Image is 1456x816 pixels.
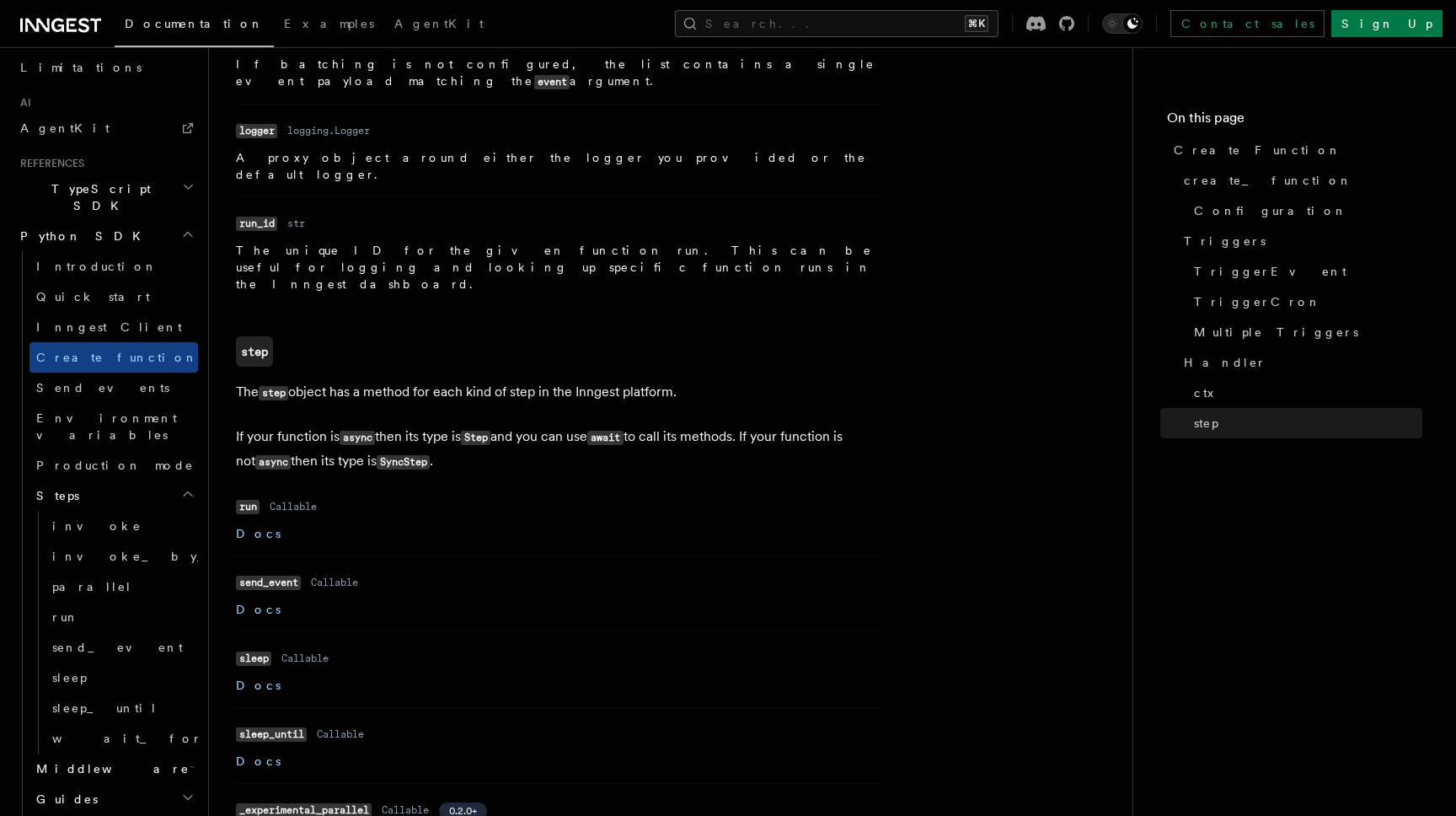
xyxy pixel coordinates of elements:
span: Multiple Triggers [1194,324,1358,341]
span: wait_for_event [52,732,297,745]
code: await [587,431,623,445]
span: TriggerCron [1194,293,1321,310]
span: Configuration [1194,202,1347,219]
a: Triggers [1177,226,1422,256]
span: sleep_until [52,701,158,715]
a: Introduction [29,251,198,282]
a: AgentKit [13,113,198,143]
p: If your function is then its type is and you can use to call its methods. If your function is not... [236,425,910,474]
a: wait_for_event [45,723,198,754]
a: invoke_by_id [45,541,198,572]
code: sleep_until [236,727,307,742]
span: Create Function [1174,142,1341,158]
code: event [534,75,570,89]
a: run [45,602,198,632]
span: ctx [1194,384,1225,401]
a: Create function [29,342,198,373]
span: Triggers [1184,233,1266,250]
kbd: ⌘K [965,15,988,32]
span: AI [13,96,31,110]
a: Sign Up [1331,10,1443,37]
a: Environment variables [29,403,198,450]
p: The unique ID for the given function run. This can be useful for logging and looking up specific ... [236,242,883,293]
dd: logging.Logger [287,124,370,137]
a: Docs [236,527,281,540]
span: Documentation [125,17,264,30]
p: A proxy object around either the logger you provided or the default logger. [236,149,883,183]
span: Inngest Client [36,320,182,334]
dd: Callable [270,500,317,513]
a: Quick start [29,282,198,312]
a: step [1187,408,1422,438]
span: Steps [29,487,79,504]
button: Search...⌘K [675,10,998,37]
button: Steps [29,480,198,511]
span: Send events [36,381,169,395]
a: create_function [1177,165,1422,196]
span: send_event [52,641,183,654]
a: Send events [29,373,198,403]
code: async [255,455,291,470]
span: Quick start [36,290,150,303]
span: Middleware [29,760,190,777]
a: Docs [236,603,281,616]
dd: Callable [281,652,329,665]
a: sleep_until [45,693,198,723]
code: step [259,386,288,400]
span: Handler [1184,354,1266,371]
span: AgentKit [394,17,484,30]
a: send_event [45,632,198,663]
a: Inngest Client [29,312,198,342]
span: step [1194,415,1218,432]
span: TriggerEvent [1194,263,1346,280]
code: Step [461,431,490,445]
a: Handler [1177,347,1422,378]
button: Toggle dark mode [1102,13,1143,34]
button: Middleware [29,754,198,784]
a: Limitations [13,52,198,83]
a: Docs [236,754,281,768]
a: Production mode [29,450,198,480]
button: Python SDK [13,221,198,251]
h4: On this page [1167,108,1422,135]
a: TriggerEvent [1187,256,1422,287]
code: SyncStep [377,455,430,470]
code: sleep [236,652,271,666]
span: invoke_by_id [52,550,249,563]
span: TypeScript SDK [13,180,182,214]
span: Production mode [36,459,194,472]
span: run [52,610,79,624]
span: Guides [29,791,98,808]
a: step [236,336,273,367]
p: The object has a method for each kind of step in the Inngest platform. [236,380,910,405]
span: Introduction [36,260,158,273]
a: Contact sales [1170,10,1325,37]
dd: str [287,217,305,230]
p: If batching is not configured, the list contains a single event payload matching the argument. [236,56,883,90]
div: Steps [29,511,198,754]
a: sleep [45,663,198,693]
span: Environment variables [36,411,177,442]
code: run [236,500,260,514]
a: AgentKit [384,5,494,46]
span: parallel [52,580,132,593]
a: Configuration [1187,196,1422,226]
code: async [340,431,375,445]
dd: Callable [317,727,364,741]
a: Documentation [115,5,274,47]
button: Guides [29,784,198,814]
span: Examples [284,17,374,30]
a: TriggerCron [1187,287,1422,317]
a: Create Function [1167,135,1422,165]
span: invoke [52,519,142,533]
a: ctx [1187,378,1422,408]
span: Limitations [20,61,142,74]
a: Multiple Triggers [1187,317,1422,347]
a: parallel [45,572,198,602]
dd: Callable [311,576,358,589]
code: send_event [236,576,301,590]
span: create_function [1184,172,1352,189]
span: References [13,157,84,170]
button: TypeScript SDK [13,174,198,221]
